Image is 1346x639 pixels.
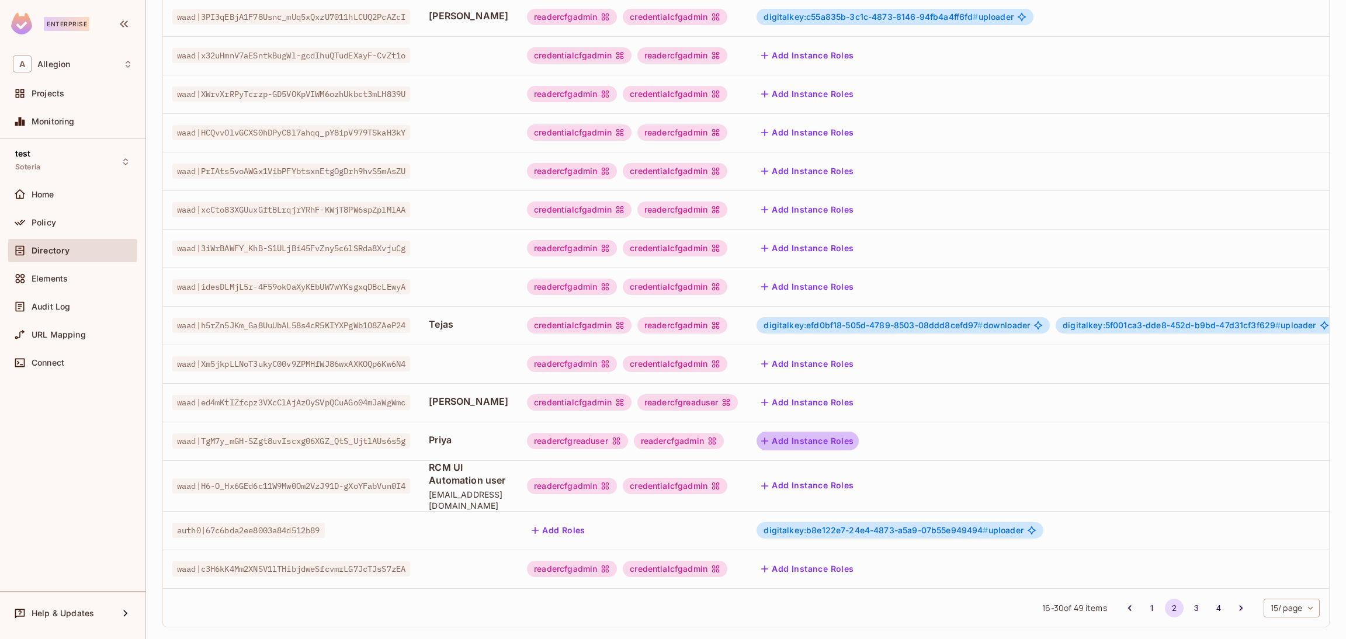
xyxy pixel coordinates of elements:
div: readercfgadmin [527,163,617,179]
div: credentialcfgadmin [623,240,727,256]
button: Add Instance Roles [757,393,858,412]
span: 16 - 30 of 49 items [1042,602,1106,614]
span: waad|PrIAts5voAWGx1VibPFYbtsxnEtgOgDrh9hvS5mAsZU [172,164,410,179]
span: waad|HCQvvOlvGCXS0hDPyC8l7ahqq_pY8ipV979TSkaH3kY [172,125,410,140]
button: Add Instance Roles [757,432,858,450]
div: credentialcfgadmin [527,202,632,218]
div: readercfgadmin [527,279,617,295]
div: readercfgadmin [527,356,617,372]
span: waad|h5rZn5JKm_Ga8UuUbAL58s4cR5KIYXPgWb1O8ZAeP24 [172,318,410,333]
img: SReyMgAAAABJRU5ErkJggg== [11,13,32,34]
span: waad|xcCto83XGUuxGftBLrqjrYRhF-KWjT8PW6spZplMlAA [172,202,410,217]
span: A [13,55,32,72]
button: Go to page 4 [1209,599,1228,617]
button: page 2 [1165,599,1184,617]
span: waad|x32uHmnV7aESntkBugWl-gcdIhuQTudEXayF-CvZt1o [172,48,410,63]
span: waad|Xm5jkpLLNoT3ukyC00v9ZPMHfWJ86wxAXKOQp6Kw6N4 [172,356,410,371]
span: waad|idesDLMjL5r-4F59okOaXyKEbUW7wYKsgxqDBcLEwyA [172,279,410,294]
div: readercfgadmin [634,433,724,449]
span: waad|H6-O_Hx6GEd6c11W9Mw0Om2VzJ91D-gXoYFabVun0I4 [172,478,410,494]
span: Policy [32,218,56,227]
div: readercfgreaduser [637,394,738,411]
span: digitalkey:5f001ca3-dde8-452d-b9bd-47d31cf3f629 [1063,320,1281,330]
button: Add Instance Roles [757,162,858,180]
span: Priya [429,433,508,446]
span: # [1275,320,1281,330]
span: Workspace: Allegion [37,60,70,69]
div: credentialcfgadmin [527,47,632,64]
span: # [983,525,988,535]
span: waad|3iWrBAWFY_KhB-S1ULjBi45FvZny5c6lSRda8XvjuCg [172,241,410,256]
div: Enterprise [44,17,89,31]
div: credentialcfgadmin [527,124,632,141]
span: Audit Log [32,302,70,311]
span: Directory [32,246,70,255]
span: Home [32,190,54,199]
div: readercfgadmin [637,317,727,334]
span: [PERSON_NAME] [429,395,508,408]
span: waad|TgM7y_mGH-SZgt8uvIscxg06XGZ_QtS_UjtlAUs6s5g [172,433,410,449]
div: credentialcfgadmin [527,394,632,411]
div: 15 / page [1264,599,1320,617]
button: Add Instance Roles [757,355,858,373]
span: digitalkey:b8e122e7-24e4-4873-a5a9-07b55e949494 [764,525,988,535]
span: waad|ed4mKtIZfcpz3VXcClAjAzOySVpQCuAGo04mJaWgWmc [172,395,410,410]
div: readercfgadmin [527,240,617,256]
span: Monitoring [32,117,75,126]
span: Soteria [15,162,40,172]
span: uploader [1063,321,1316,330]
span: # [973,12,978,22]
div: credentialcfgadmin [623,279,727,295]
div: readercfgadmin [527,9,617,25]
button: Add Instance Roles [757,200,858,219]
span: [PERSON_NAME] [429,9,508,22]
span: [EMAIL_ADDRESS][DOMAIN_NAME] [429,489,508,511]
div: readercfgadmin [527,86,617,102]
button: Add Instance Roles [757,239,858,258]
div: readercfgadmin [637,202,727,218]
span: auth0|67c6bda2ee8003a84d512b89 [172,523,325,538]
button: Add Instance Roles [757,85,858,103]
span: # [977,320,983,330]
div: credentialcfgadmin [623,356,727,372]
div: readercfgadmin [527,478,617,494]
div: credentialcfgadmin [623,9,727,25]
div: credentialcfgadmin [623,478,727,494]
div: readercfgreaduser [527,433,628,449]
span: Elements [32,274,68,283]
button: Go to page 1 [1143,599,1161,617]
button: Add Instance Roles [757,560,858,578]
span: uploader [764,12,1013,22]
span: RCM UI Automation user [429,461,508,487]
button: Add Instance Roles [757,46,858,65]
div: credentialcfgadmin [623,86,727,102]
span: uploader [764,526,1023,535]
div: credentialcfgadmin [623,163,727,179]
button: Add Instance Roles [757,477,858,495]
span: test [15,149,31,158]
button: Add Instance Roles [757,123,858,142]
button: Go to next page [1231,599,1250,617]
span: downloader [764,321,1030,330]
div: credentialcfgadmin [527,317,632,334]
button: Go to page 3 [1187,599,1206,617]
span: Connect [32,358,64,367]
span: Projects [32,89,64,98]
span: waad|3PI3qEBjA1F78Usnc_mUq5xQxzU7011hLCUQ2PcAZcI [172,9,410,25]
span: Help & Updates [32,609,94,618]
div: readercfgadmin [527,561,617,577]
button: Add Roles [527,521,590,540]
div: readercfgadmin [637,124,727,141]
span: URL Mapping [32,330,86,339]
span: Tejas [429,318,508,331]
div: readercfgadmin [637,47,727,64]
span: digitalkey:c55a835b-3c1c-4873-8146-94fb4a4ff6fd [764,12,978,22]
div: credentialcfgadmin [623,561,727,577]
span: waad|c3H6kK4Mm2XNSV1lTHibjdweSfcvmrLG7JcTJsS7zEA [172,561,410,577]
button: Go to previous page [1120,599,1139,617]
nav: pagination navigation [1119,599,1252,617]
span: digitalkey:efd0bf18-505d-4789-8503-08ddd8cefd97 [764,320,983,330]
button: Add Instance Roles [757,277,858,296]
span: waad|XWrvXrRPyTcrzp-GD5VOKpVIWM6ozhUkbct3mLH839U [172,86,410,102]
